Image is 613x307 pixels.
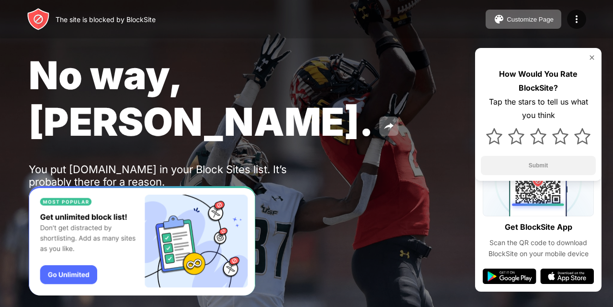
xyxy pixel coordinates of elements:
img: rate-us-close.svg [588,54,596,61]
img: header-logo.svg [27,8,50,31]
img: menu-icon.svg [571,13,582,25]
img: google-play.svg [483,269,536,284]
img: star.svg [552,128,568,144]
img: star.svg [508,128,524,144]
img: star.svg [530,128,546,144]
div: How Would You Rate BlockSite? [481,67,596,95]
div: Customize Page [507,16,554,23]
button: Customize Page [486,10,561,29]
div: Tap the stars to tell us what you think [481,95,596,123]
img: share.svg [383,120,395,132]
img: app-store.svg [540,269,594,284]
div: The site is blocked by BlockSite [56,15,156,24]
img: pallet.svg [493,13,505,25]
img: star.svg [486,128,502,144]
span: No way, [PERSON_NAME]. [29,52,374,145]
img: star.svg [574,128,590,144]
iframe: Banner [29,186,255,296]
div: You put [DOMAIN_NAME] in your Block Sites list. It’s probably there for a reason. [29,163,325,188]
button: Submit [481,156,596,175]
